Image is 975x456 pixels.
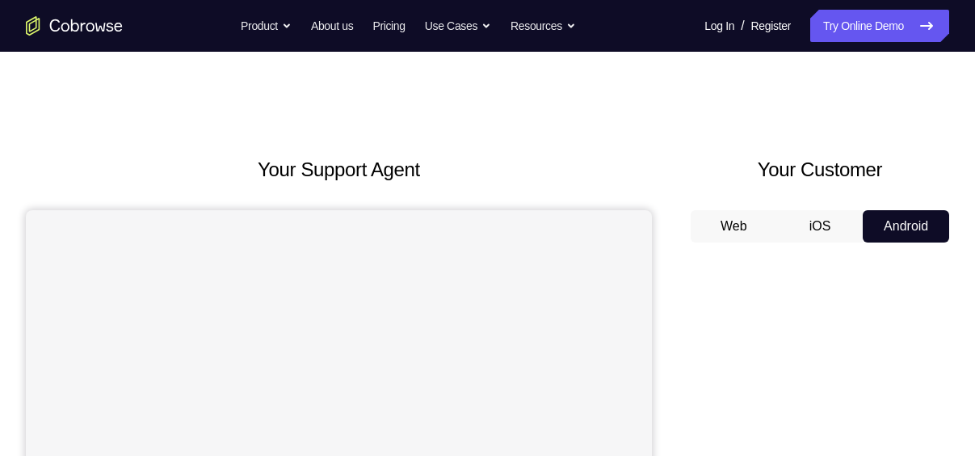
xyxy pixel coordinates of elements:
a: About us [311,10,353,42]
button: Use Cases [425,10,491,42]
a: Try Online Demo [810,10,949,42]
h2: Your Support Agent [26,155,652,184]
button: Android [863,210,949,243]
a: Log In [704,10,734,42]
button: iOS [777,210,864,243]
button: Resources [511,10,576,42]
a: Pricing [372,10,405,42]
h2: Your Customer [691,155,949,184]
a: Register [751,10,791,42]
button: Product [241,10,292,42]
button: Web [691,210,777,243]
span: / [741,16,744,36]
a: Go to the home page [26,16,123,36]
